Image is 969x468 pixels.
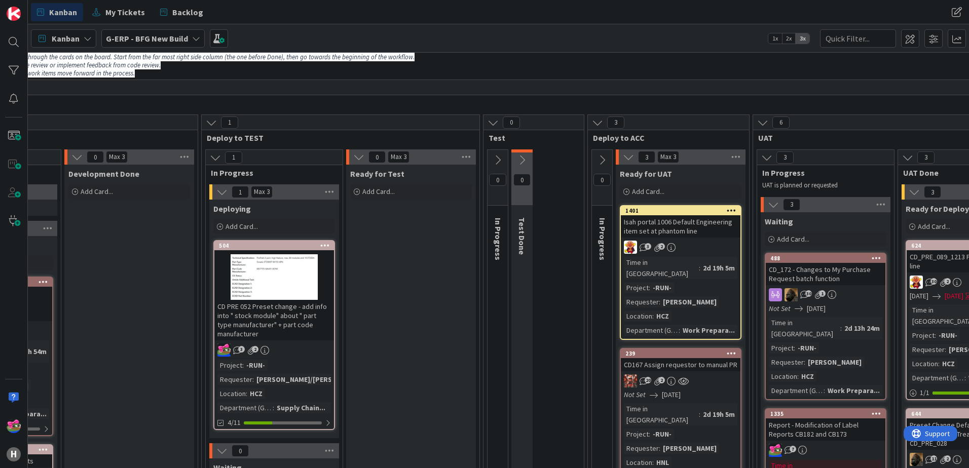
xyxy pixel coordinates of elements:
[804,357,805,368] span: :
[624,390,646,399] i: Not Set
[621,374,740,387] div: JK
[765,253,886,400] a: 488CD_172 - Changes to My Purchase Request batch functionNDNot Set[DATE]Time in [GEOGRAPHIC_DATA]...
[254,374,375,385] div: [PERSON_NAME]/[PERSON_NAME]...
[660,443,719,454] div: [PERSON_NAME]
[217,402,273,413] div: Department (G-ERP)
[624,428,649,440] div: Project
[621,349,740,371] div: 239CD167 Assign requestor to manual PR
[217,343,231,357] img: JK
[217,374,252,385] div: Requester
[766,288,885,301] div: ND
[910,372,964,383] div: Department (G-ERP)
[699,262,700,274] span: :
[221,116,238,129] span: 1
[244,360,268,371] div: -RUN-
[621,349,740,358] div: 239
[944,278,951,285] span: 2
[645,243,651,250] span: 3
[273,402,274,413] span: :
[662,389,681,400] span: [DATE]
[796,33,809,44] span: 3x
[211,168,330,178] span: In Progress
[226,222,258,231] span: Add Card...
[910,330,935,341] div: Project
[910,344,945,355] div: Requester
[797,371,799,382] span: :
[225,151,242,164] span: 1
[274,402,328,413] div: Supply Chain...
[254,189,270,194] div: Max 3
[652,310,654,322] span: :
[769,371,797,382] div: Location
[607,116,624,129] span: 3
[679,325,680,336] span: :
[805,290,812,297] span: 30
[213,204,251,214] span: Deploying
[624,241,637,254] img: LC
[650,428,674,440] div: -RUN-
[350,169,404,179] span: Ready for Test
[842,323,882,334] div: 2d 13h 24m
[940,358,957,369] div: HCZ
[910,276,923,289] img: LC
[52,32,80,45] span: Kanban
[766,418,885,441] div: Report - Modification of Label Reports CB182 and CB173
[930,278,937,285] span: 30
[660,154,676,160] div: Max 3
[624,257,699,279] div: Time in [GEOGRAPHIC_DATA]
[658,243,665,250] span: 2
[659,296,660,307] span: :
[621,206,740,238] div: 1401Isah portal 1006 Default Engineering item set at phantom line
[154,3,209,21] a: Backlog
[252,374,254,385] span: :
[228,417,241,428] span: 4/11
[81,187,113,196] span: Add Card...
[930,455,937,462] span: 11
[368,151,386,163] span: 0
[593,133,736,143] span: Deploy to ACC
[109,154,125,160] div: Max 3
[770,410,885,417] div: 1335
[238,346,245,353] span: 3
[652,457,654,468] span: :
[598,218,608,260] span: In Progress
[624,403,699,425] div: Time in [GEOGRAPHIC_DATA]
[805,357,864,368] div: [PERSON_NAME]
[699,409,700,420] span: :
[772,116,790,129] span: 6
[935,330,936,341] span: :
[945,291,963,301] span: [DATE]
[776,151,794,164] span: 3
[762,168,881,178] span: In Progress
[766,263,885,285] div: CD_172 - Changes to My Purchase Request batch function
[214,241,334,340] div: 504CD PRE 052 Preset change - add info into " stock module" about " part type manufacturer" + par...
[910,291,928,301] span: [DATE]
[106,33,188,44] b: G-ERP - BFG New Build
[620,169,672,179] span: Ready for UAT
[391,154,406,160] div: Max 3
[252,346,258,353] span: 2
[799,371,816,382] div: HCZ
[105,6,145,18] span: My Tickets
[621,358,740,371] div: CD167 Assign requestor to manual PR
[769,342,794,354] div: Project
[31,3,83,21] a: Kanban
[621,215,740,238] div: Isah portal 1006 Default Engineering item set at phantom line
[232,186,249,198] span: 1
[207,133,467,143] span: Deploy to TEST
[769,357,804,368] div: Requester
[700,262,737,274] div: 2d 19h 5m
[68,169,139,179] span: Development Done
[593,174,611,186] span: 0
[824,385,825,396] span: :
[493,218,503,260] span: In Progress
[517,217,527,255] span: Test Done
[246,388,247,399] span: :
[910,453,923,466] img: ND
[621,241,740,254] div: LC
[49,6,77,18] span: Kanban
[620,205,741,340] a: 1401Isah portal 1006 Default Engineering item set at phantom lineLCTime in [GEOGRAPHIC_DATA]:2d 1...
[7,447,21,461] div: H
[172,6,203,18] span: Backlog
[766,254,885,263] div: 488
